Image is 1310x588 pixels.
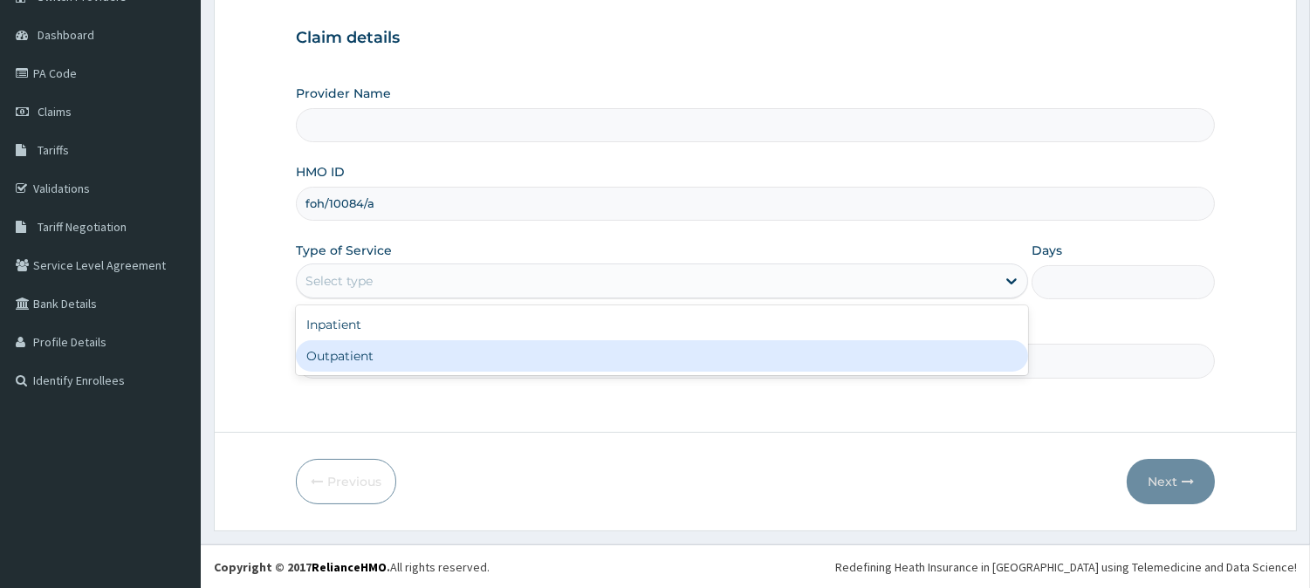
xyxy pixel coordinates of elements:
label: Provider Name [296,85,391,102]
span: Tariff Negotiation [38,219,127,235]
div: Inpatient [296,309,1028,340]
div: Select type [305,272,373,290]
strong: Copyright © 2017 . [214,559,390,575]
input: Enter HMO ID [296,187,1215,221]
span: Tariffs [38,142,69,158]
button: Previous [296,459,396,504]
label: Days [1032,242,1062,259]
label: Type of Service [296,242,392,259]
span: Claims [38,104,72,120]
span: Dashboard [38,27,94,43]
div: Outpatient [296,340,1028,372]
div: Redefining Heath Insurance in [GEOGRAPHIC_DATA] using Telemedicine and Data Science! [835,558,1297,576]
button: Next [1127,459,1215,504]
a: RelianceHMO [312,559,387,575]
label: HMO ID [296,163,345,181]
h3: Claim details [296,29,1215,48]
